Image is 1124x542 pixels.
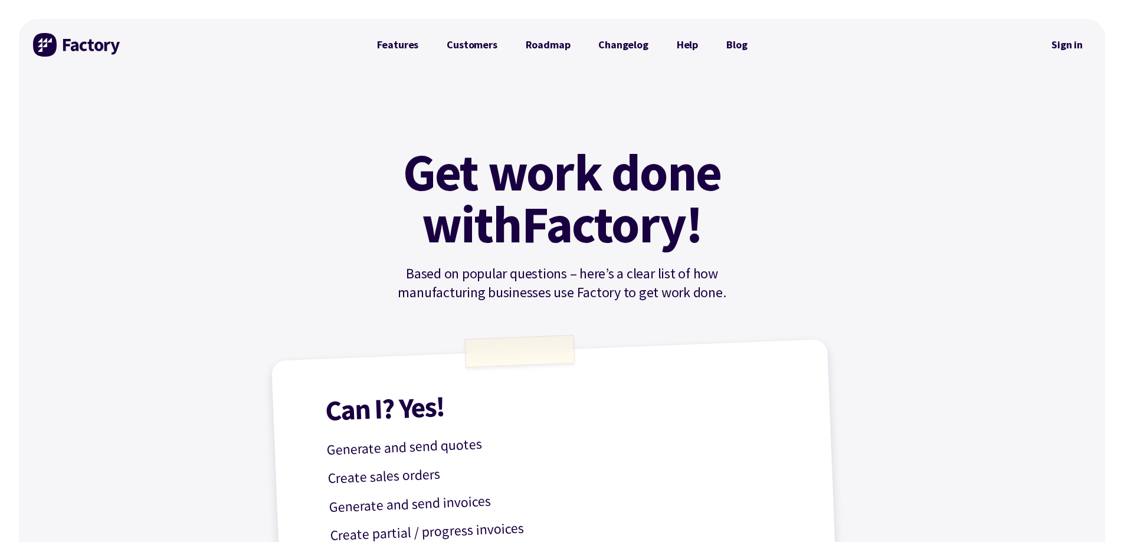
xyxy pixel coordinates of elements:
[1043,31,1091,58] a: Sign in
[326,421,798,462] p: Generate and send quotes
[432,33,511,57] a: Customers
[363,264,762,302] p: Based on popular questions – here’s a clear list of how manufacturing businesses use Factory to g...
[327,449,799,490] p: Create sales orders
[712,33,761,57] a: Blog
[512,33,585,57] a: Roadmap
[584,33,662,57] a: Changelog
[522,198,703,250] mark: Factory!
[329,478,800,519] p: Generate and send invoices
[385,146,739,250] h1: Get work done with
[33,33,122,57] img: Factory
[663,33,712,57] a: Help
[325,378,796,425] h1: Can I? Yes!
[363,33,762,57] nav: Primary Navigation
[1043,31,1091,58] nav: Secondary Navigation
[363,33,433,57] a: Features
